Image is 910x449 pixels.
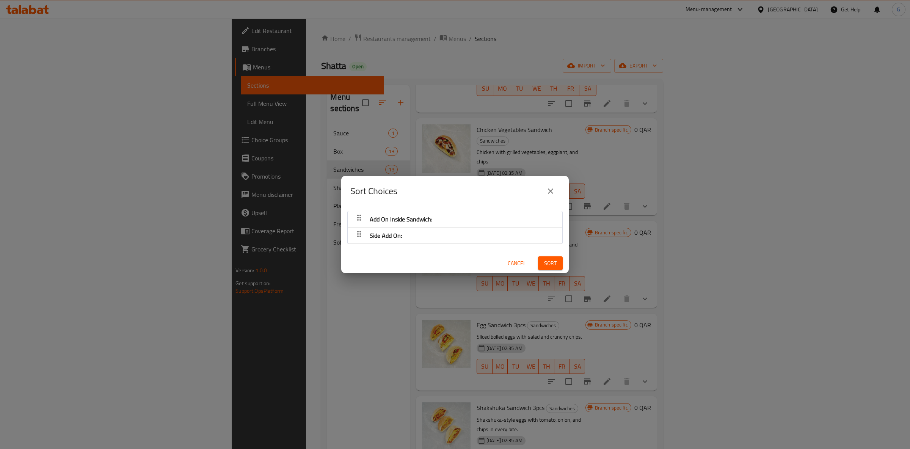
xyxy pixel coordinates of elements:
[544,259,557,268] span: Sort
[508,259,526,268] span: Cancel
[352,213,558,226] button: Add On Inside Sandwich:
[541,182,560,200] button: close
[370,214,432,225] span: Add On Inside Sandwich:
[538,256,563,270] button: Sort
[352,229,558,242] button: Side Add On:
[370,230,402,241] span: Side Add On:
[505,256,529,270] button: Cancel
[348,211,562,228] div: Add On Inside Sandwich:
[348,228,562,244] div: Side Add On:
[350,185,397,197] h2: Sort Choices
